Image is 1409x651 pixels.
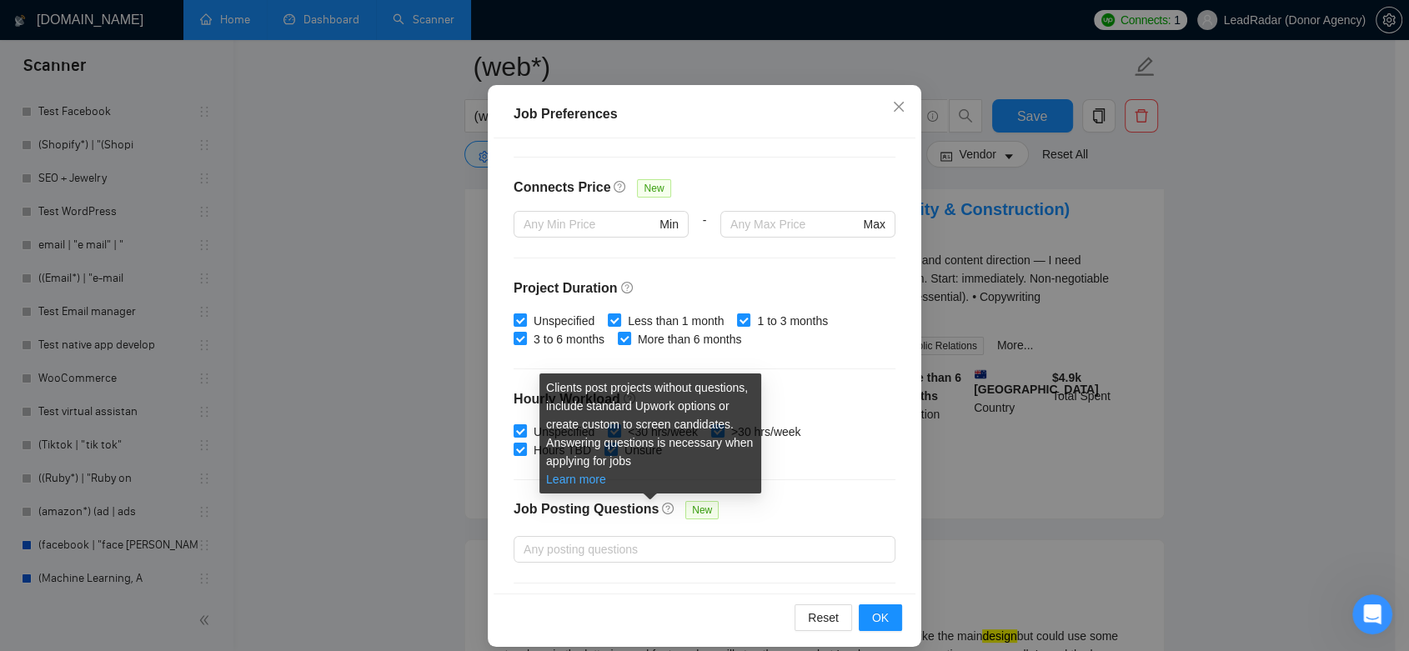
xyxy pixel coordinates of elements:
span: OK [872,608,889,627]
iframe: Intercom live chat [1352,594,1392,634]
span: New [637,179,670,198]
span: Unspecified [527,312,601,330]
div: Clients post projects without questions, include standard Upwork options or create custom to scre... [539,373,761,493]
span: Reset [808,608,839,627]
span: question-circle [614,180,627,193]
span: More than 6 months [631,330,749,348]
h4: Job Posting Questions [514,499,659,519]
span: 3 to 6 months [527,330,611,348]
input: Any Min Price [524,215,656,233]
div: - [689,211,720,258]
span: New [685,501,719,519]
h4: Connects Price [514,178,610,198]
h4: Project Duration [514,278,895,298]
span: close [892,100,905,113]
input: Any Max Price [730,215,860,233]
h4: Hourly Workload [514,389,895,409]
span: >30 hrs/week [725,423,808,441]
span: Min [659,215,679,233]
span: question-circle [662,502,675,515]
a: Learn more [546,473,606,486]
span: Unspecified [527,423,601,441]
button: Reset [795,604,852,631]
span: Hours TBD [527,441,598,459]
div: Job Preferences [514,104,895,124]
span: question-circle [621,281,634,294]
span: Max [864,215,885,233]
button: OK [859,604,902,631]
button: Close [876,85,921,130]
span: 1 to 3 months [750,312,835,330]
span: Less than 1 month [621,312,730,330]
